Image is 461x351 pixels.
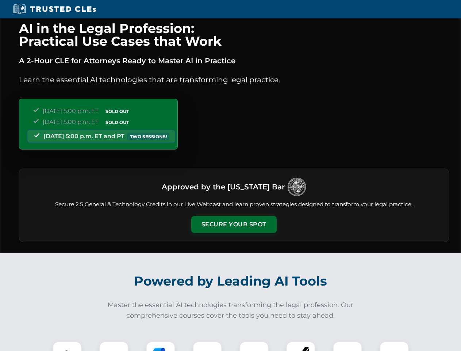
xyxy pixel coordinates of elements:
button: Secure Your Spot [191,216,277,233]
h2: Powered by Leading AI Tools [28,268,433,294]
p: Learn the essential AI technologies that are transforming legal practice. [19,74,449,86]
p: A 2-Hour CLE for Attorneys Ready to Master AI in Practice [19,55,449,67]
h1: AI in the Legal Profession: Practical Use Cases that Work [19,22,449,48]
p: Master the essential AI technologies transforming the legal profession. Our comprehensive courses... [103,300,358,321]
img: Logo [288,178,306,196]
span: [DATE] 5:00 p.m. ET [43,118,99,125]
span: [DATE] 5:00 p.m. ET [43,107,99,114]
span: SOLD OUT [103,118,131,126]
h3: Approved by the [US_STATE] Bar [162,180,285,193]
img: Trusted CLEs [11,4,98,15]
span: SOLD OUT [103,107,131,115]
p: Secure 2.5 General & Technology Credits in our Live Webcast and learn proven strategies designed ... [28,200,440,209]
